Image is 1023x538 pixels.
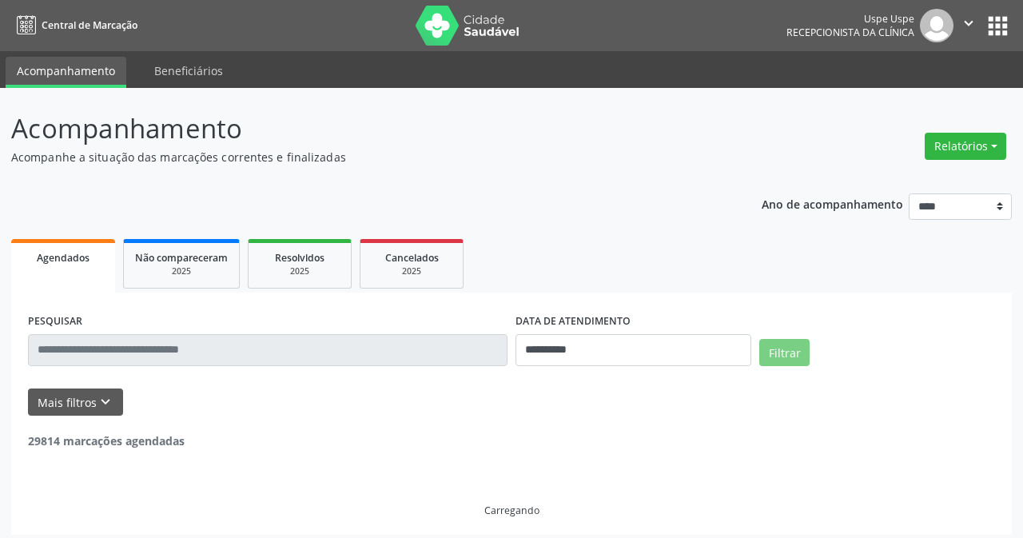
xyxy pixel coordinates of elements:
button: apps [984,12,1012,40]
label: PESQUISAR [28,309,82,334]
div: 2025 [372,265,452,277]
span: Não compareceram [135,251,228,265]
div: 2025 [260,265,340,277]
p: Acompanhe a situação das marcações correntes e finalizadas [11,149,711,165]
p: Ano de acompanhamento [762,193,903,213]
div: 2025 [135,265,228,277]
img: img [920,9,953,42]
button:  [953,9,984,42]
a: Acompanhamento [6,57,126,88]
a: Beneficiários [143,57,234,85]
button: Mais filtroskeyboard_arrow_down [28,389,123,416]
a: Central de Marcação [11,12,137,38]
button: Filtrar [759,339,810,366]
span: Cancelados [385,251,439,265]
strong: 29814 marcações agendadas [28,433,185,448]
div: Carregando [484,504,539,517]
span: Recepcionista da clínica [786,26,914,39]
span: Central de Marcação [42,18,137,32]
div: Uspe Uspe [786,12,914,26]
i: keyboard_arrow_down [97,393,114,411]
span: Resolvidos [275,251,324,265]
label: DATA DE ATENDIMENTO [515,309,631,334]
span: Agendados [37,251,90,265]
button: Relatórios [925,133,1006,160]
p: Acompanhamento [11,109,711,149]
i:  [960,14,977,32]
